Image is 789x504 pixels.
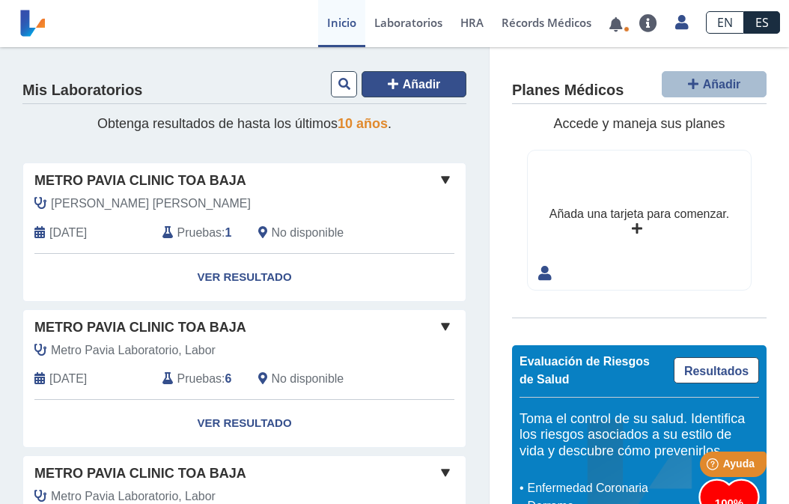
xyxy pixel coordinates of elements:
span: Fernandez De Thomas, Alexandra [51,195,251,213]
span: Obtenga resultados de hasta los últimos . [97,116,392,131]
a: ES [744,11,780,34]
span: Evaluación de Riesgos de Salud [520,355,650,386]
a: Ver Resultado [23,254,466,301]
h4: Planes Médicos [512,82,624,100]
span: Metro Pavia Clinic Toa Baja [34,171,246,191]
div: : [151,224,247,242]
span: Pruebas [177,370,222,388]
button: Añadir [362,71,466,97]
a: EN [706,11,744,34]
span: 2025-08-09 [49,224,87,242]
span: Añadir [403,78,441,91]
b: 6 [225,372,231,385]
span: No disponible [272,224,344,242]
span: Metro Pavia Clinic Toa Baja [34,318,246,338]
a: Resultados [674,357,759,383]
iframe: Help widget launcher [656,446,773,488]
span: HRA [460,15,484,30]
span: Metro Pavia Clinic Toa Baja [34,464,246,484]
span: Añadir [703,78,741,91]
h4: Mis Laboratorios [22,82,142,100]
li: Enfermedad Coronaria [523,479,699,497]
span: Metro Pavia Laboratorio, Labor [51,341,216,359]
a: Ver Resultado [23,400,466,447]
span: 10 años [338,116,388,131]
span: Accede y maneja sus planes [553,116,725,131]
span: 2025-04-28 [49,370,87,388]
div: Añada una tarjeta para comenzar. [549,205,729,223]
h5: Toma el control de su salud. Identifica los riesgos asociados a su estilo de vida y descubre cómo... [520,411,759,460]
span: No disponible [272,370,344,388]
div: : [151,370,247,388]
button: Añadir [662,71,767,97]
b: 1 [225,226,231,239]
span: Pruebas [177,224,222,242]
